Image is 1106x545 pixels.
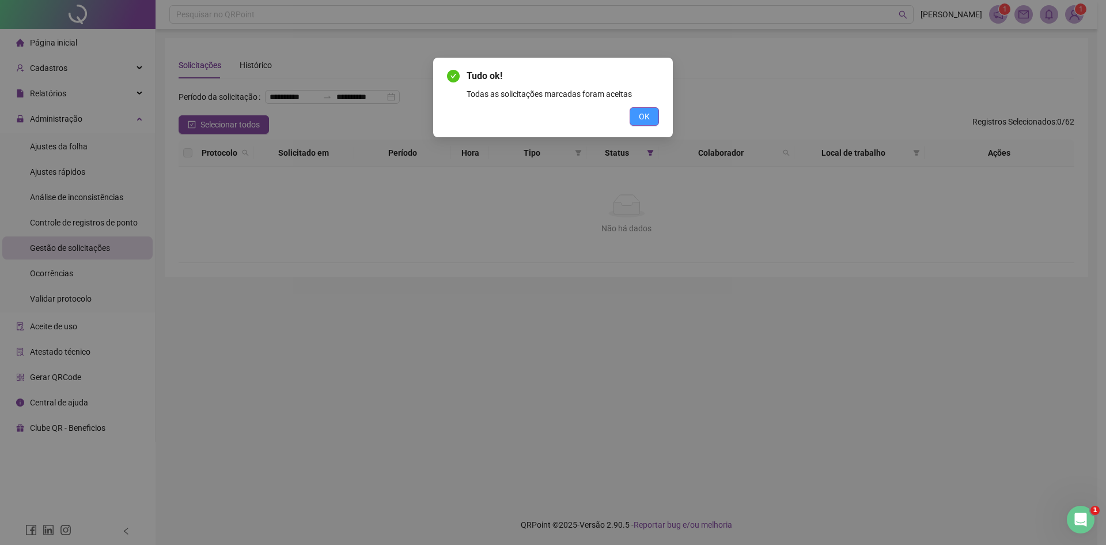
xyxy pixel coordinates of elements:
[630,107,659,126] button: OK
[1067,506,1094,533] iframe: Intercom live chat
[447,70,460,82] span: check-circle
[467,88,659,100] div: Todas as solicitações marcadas foram aceitas
[639,110,650,123] span: OK
[467,69,659,83] span: Tudo ok!
[1090,506,1100,515] span: 1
